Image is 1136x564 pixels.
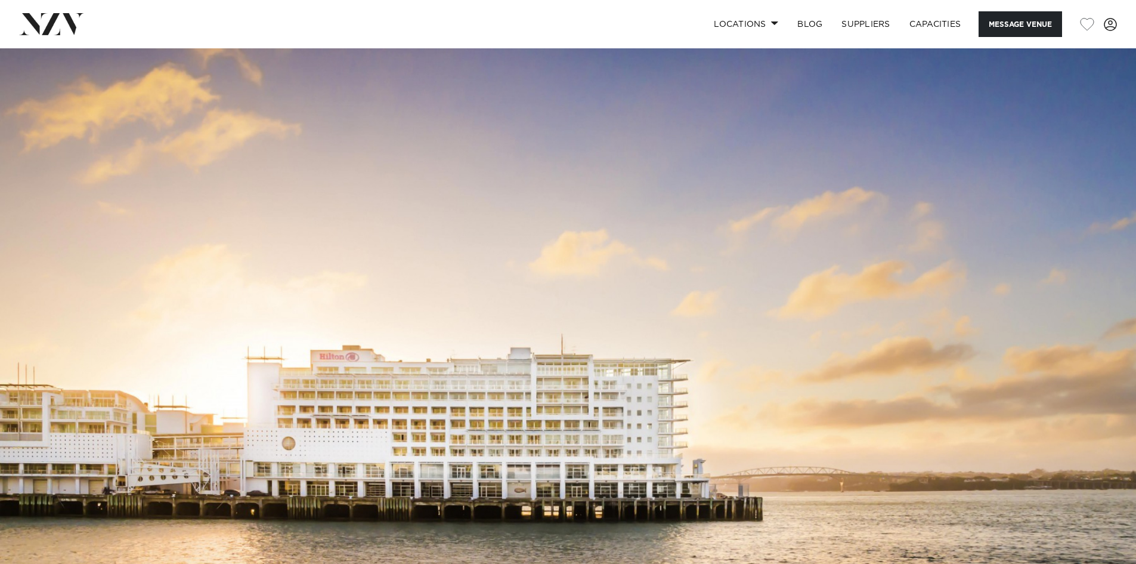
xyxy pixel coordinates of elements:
[704,11,788,37] a: Locations
[832,11,899,37] a: SUPPLIERS
[19,13,84,35] img: nzv-logo.png
[979,11,1062,37] button: Message Venue
[900,11,971,37] a: Capacities
[788,11,832,37] a: BLOG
